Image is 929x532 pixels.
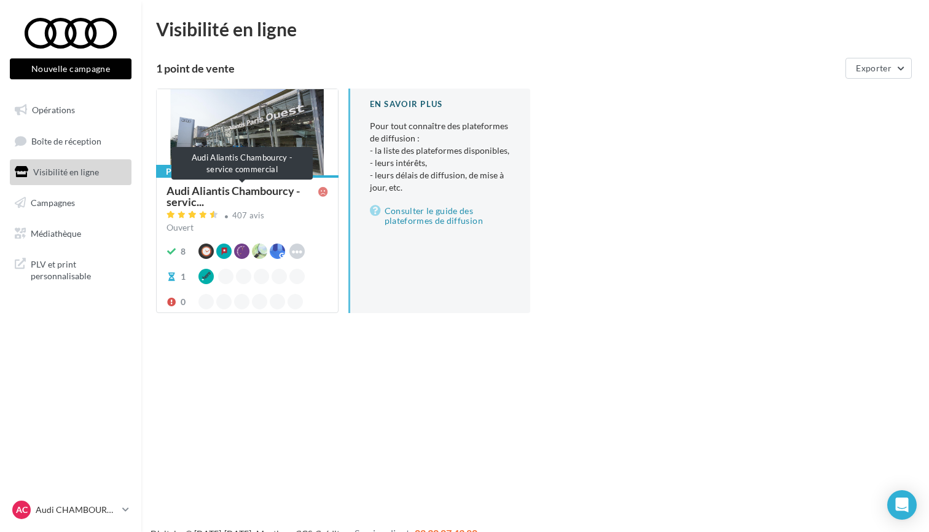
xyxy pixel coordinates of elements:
div: En savoir plus [370,98,511,110]
p: Pour tout connaître des plateformes de diffusion : [370,120,511,194]
span: PLV et print personnalisable [31,256,127,282]
span: Visibilité en ligne [33,167,99,177]
div: Audi Aliantis Chambourcy - service commercial [171,147,313,180]
a: PLV et print personnalisable [7,251,134,287]
a: Opérations [7,97,134,123]
a: Consulter le guide des plateformes de diffusion [370,204,511,228]
a: Visibilité en ligne [7,159,134,185]
div: Open Intercom Messenger [887,490,917,520]
div: Visibilité en ligne [156,20,914,38]
div: 8 [181,245,186,258]
span: Exporter [856,63,892,73]
span: Audi Aliantis Chambourcy - servic... [167,185,318,207]
button: Nouvelle campagne [10,58,131,79]
a: 407 avis [167,209,328,224]
div: Publication en cours [156,165,293,178]
li: - la liste des plateformes disponibles, [370,145,511,157]
button: Exporter [845,58,912,79]
div: 407 avis [232,212,265,220]
span: Ouvert [167,222,194,232]
li: - leurs délais de diffusion, de mise à jour, etc. [370,169,511,194]
span: Opérations [32,105,75,115]
a: Boîte de réception [7,128,134,154]
a: AC Audi CHAMBOURCY [10,498,131,522]
a: Médiathèque [7,221,134,247]
span: Boîte de réception [31,135,101,146]
span: Campagnes [31,197,75,208]
span: AC [16,504,28,516]
li: - leurs intérêts, [370,157,511,169]
p: Audi CHAMBOURCY [36,504,117,516]
div: 1 [181,271,186,283]
div: 1 point de vente [156,63,841,74]
div: 0 [181,296,186,308]
a: Campagnes [7,190,134,216]
span: Médiathèque [31,228,81,238]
